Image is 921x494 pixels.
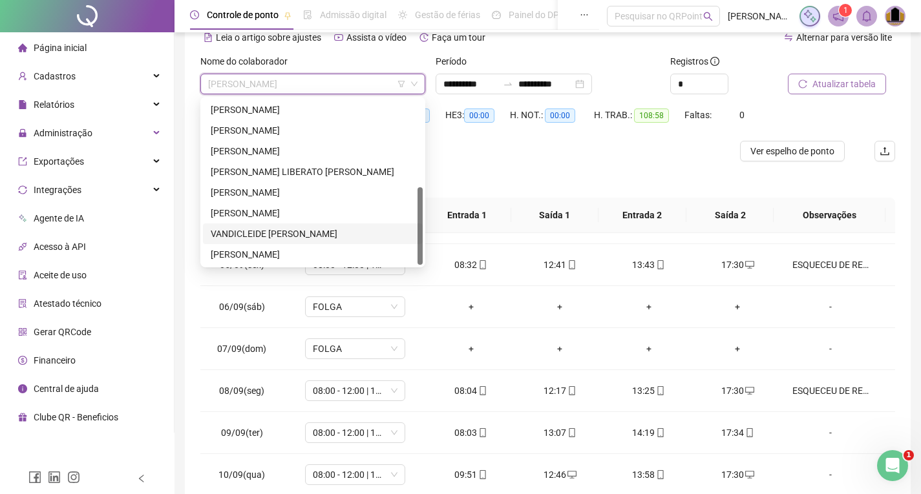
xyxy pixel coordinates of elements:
[313,339,397,358] span: FOLGA
[684,110,714,120] span: Faltas:
[511,198,599,233] th: Saída 1
[204,33,213,42] span: file-text
[880,146,890,156] span: upload
[792,342,869,356] div: -
[594,108,684,123] div: H. TRAB.:
[839,4,852,17] sup: 1
[34,185,81,195] span: Integrações
[34,43,87,53] span: Página inicial
[525,426,594,440] div: 13:07
[203,244,423,265] div: ZILDEMAR PEREIRA DOS SANTOS
[655,386,665,395] span: mobile
[203,203,423,223] div: RODRIGO JOSÉ DOS SANTOS
[615,300,683,314] div: +
[477,428,487,437] span: mobile
[792,426,869,440] div: -
[803,9,817,23] img: sparkle-icon.fc2bf0ac1784a2077858766a79e2daf3.svg
[615,342,683,356] div: +
[410,80,418,88] span: down
[503,79,513,89] span: swap-right
[792,258,869,272] div: ESQUECEU DE REGISTRAR
[203,161,423,182] div: MARCIA REGINA LIBERATO BRESSANI
[655,470,665,479] span: mobile
[704,342,772,356] div: +
[284,12,291,19] span: pushpin
[445,108,510,123] div: HE 3:
[437,384,505,398] div: 08:04
[784,33,793,42] span: swap
[203,182,423,203] div: PAULA MARTINS DE GODOY
[216,32,321,43] span: Leia o artigo sobre ajustes
[303,10,312,19] span: file-done
[566,260,577,269] span: mobile
[566,386,577,395] span: mobile
[34,355,76,365] span: Financeiro
[398,10,407,19] span: sun
[744,428,754,437] span: mobile
[18,299,27,308] span: solution
[397,80,405,88] span: filter
[34,412,118,422] span: Clube QR - Beneficios
[34,327,91,337] span: Gerar QRCode
[728,9,792,23] span: [PERSON_NAME] - ENGMEP
[18,271,27,280] span: audit
[432,32,485,43] span: Faça um tour
[670,54,719,68] span: Registros
[503,79,513,89] span: to
[509,10,559,20] span: Painel do DP
[219,386,264,396] span: 08/09(seg)
[437,342,505,356] div: +
[334,33,343,42] span: youtube
[703,12,713,21] span: search
[792,384,869,398] div: ESQUECEU DE REGISTRAR
[904,450,914,460] span: 1
[464,108,494,123] span: 00:00
[211,185,415,200] div: [PERSON_NAME]
[48,471,61,484] span: linkedin
[34,242,86,252] span: Acesso à API
[67,471,80,484] span: instagram
[211,227,415,241] div: VANDICLEIDE [PERSON_NAME]
[313,381,397,400] span: 08:00 - 12:00 | 13:00 - 17:30
[18,157,27,166] span: export
[18,413,27,422] span: gift
[739,110,745,120] span: 0
[313,297,397,316] span: FOLGA
[788,74,886,94] button: Atualizar tabela
[598,198,686,233] th: Entrada 2
[525,258,594,272] div: 12:41
[419,33,429,42] span: history
[798,79,807,88] span: reload
[34,156,84,167] span: Exportações
[346,32,407,43] span: Assista o vídeo
[566,470,577,479] span: desktop
[18,72,27,81] span: user-add
[18,129,27,138] span: lock
[34,298,101,309] span: Atestado técnico
[437,258,505,272] div: 08:32
[221,427,263,438] span: 09/09(ter)
[423,198,511,233] th: Entrada 1
[744,470,754,479] span: desktop
[566,428,577,437] span: mobile
[525,384,594,398] div: 12:17
[437,300,505,314] div: +
[34,71,76,81] span: Cadastros
[218,469,265,480] span: 10/09(qua)
[525,300,594,314] div: +
[615,258,683,272] div: 13:43
[792,300,869,314] div: -
[750,144,834,158] span: Ver espelho de ponto
[34,213,84,223] span: Agente de IA
[217,344,266,354] span: 07/09(dom)
[200,54,296,68] label: Nome do colaborador
[510,108,594,123] div: H. NOT.:
[704,384,772,398] div: 17:30
[477,470,487,479] span: mobile
[320,10,386,20] span: Admissão digital
[437,426,505,440] div: 08:03
[580,10,589,19] span: ellipsis
[545,108,575,123] span: 00:00
[634,108,669,123] span: 108:58
[812,77,876,91] span: Atualizar tabela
